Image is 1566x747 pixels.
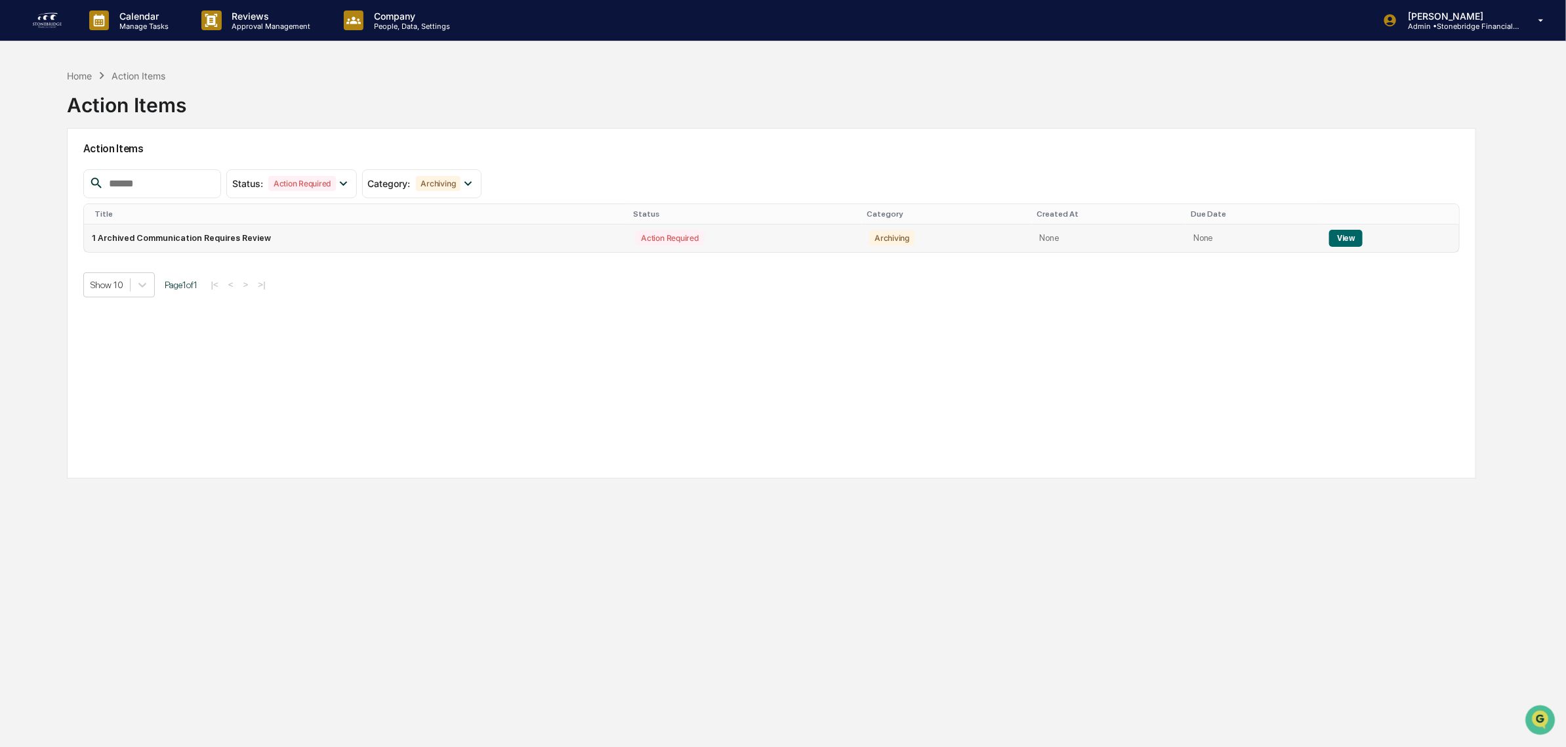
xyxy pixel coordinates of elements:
img: 1746055101610-c473b297-6a78-478c-a979-82029cc54cd1 [13,100,37,124]
p: [PERSON_NAME] [1397,11,1519,22]
span: Preclearance [26,165,85,179]
span: Pylon [131,223,159,232]
p: Company [363,11,457,22]
p: How can we help? [13,28,239,49]
div: Category [867,209,1026,219]
div: Action Required [268,176,336,191]
p: Manage Tasks [109,22,175,31]
div: Action Items [67,83,186,117]
div: Archiving [869,230,915,245]
td: None [1032,224,1186,252]
div: Action Required [636,230,703,245]
button: View [1329,230,1363,247]
div: Start new chat [45,100,215,114]
button: > [239,279,253,290]
iframe: Open customer support [1524,704,1559,739]
p: Reviews [222,11,318,22]
a: 🔎Data Lookup [8,185,88,209]
div: Home [67,70,92,81]
td: None [1185,224,1321,252]
div: We're available if you need us! [45,114,166,124]
span: Category : [368,178,411,189]
img: logo [31,10,63,31]
h2: Action Items [83,142,1460,155]
span: Status : [232,178,263,189]
a: 🗄️Attestations [90,160,168,184]
div: Title [94,209,623,219]
span: Attestations [108,165,163,179]
p: Calendar [109,11,175,22]
button: >| [254,279,269,290]
a: 🖐️Preclearance [8,160,90,184]
p: Approval Management [222,22,318,31]
button: |< [207,279,222,290]
span: Data Lookup [26,190,83,203]
div: Status [633,209,856,219]
span: Page 1 of 1 [165,280,197,290]
button: Start new chat [223,104,239,120]
div: Due Date [1191,209,1316,219]
a: View [1329,233,1363,243]
button: < [224,279,237,290]
p: Admin • Stonebridge Financial Group [1397,22,1519,31]
div: 🖐️ [13,167,24,177]
div: 🗄️ [95,167,106,177]
p: People, Data, Settings [363,22,457,31]
td: 1 Archived Communication Requires Review [84,224,628,252]
div: Archiving [416,176,461,191]
div: Action Items [112,70,165,81]
div: 🔎 [13,192,24,202]
a: Powered byPylon [93,222,159,232]
div: Created At [1037,209,1181,219]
